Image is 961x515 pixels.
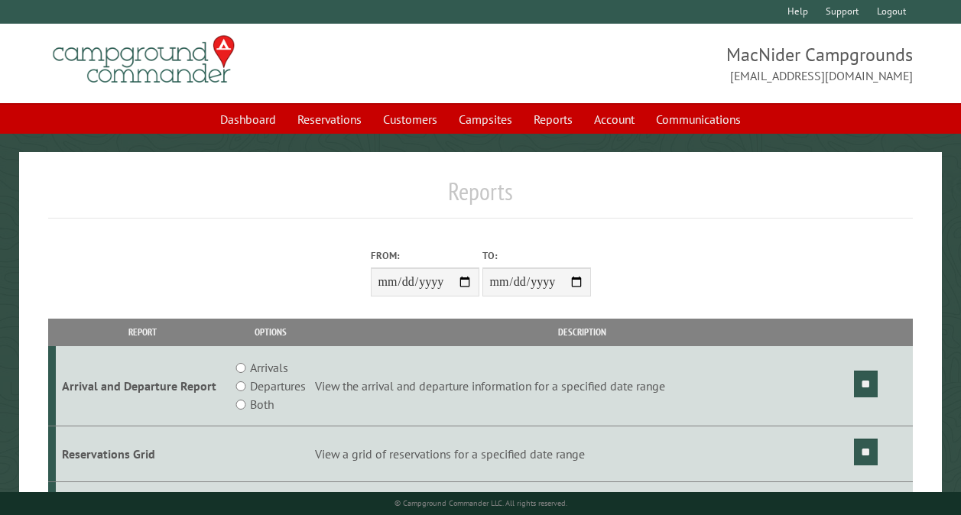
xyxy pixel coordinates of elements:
label: Departures [250,377,306,395]
a: Reports [524,105,582,134]
td: View the arrival and departure information for a specified date range [313,346,852,426]
span: MacNider Campgrounds [EMAIL_ADDRESS][DOMAIN_NAME] [481,42,914,85]
a: Account [585,105,644,134]
label: From: [371,248,479,263]
a: Reservations [288,105,371,134]
td: Arrival and Departure Report [56,346,229,426]
th: Description [313,319,852,345]
th: Report [56,319,229,345]
td: Reservations Grid [56,426,229,482]
a: Communications [647,105,750,134]
label: Arrivals [250,358,288,377]
img: Campground Commander [48,30,239,89]
label: Both [250,395,274,413]
td: View a grid of reservations for a specified date range [313,426,852,482]
th: Options [229,319,313,345]
a: Campsites [450,105,521,134]
h1: Reports [48,177,913,219]
a: Customers [374,105,446,134]
small: © Campground Commander LLC. All rights reserved. [394,498,567,508]
a: Dashboard [211,105,285,134]
label: To: [482,248,591,263]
